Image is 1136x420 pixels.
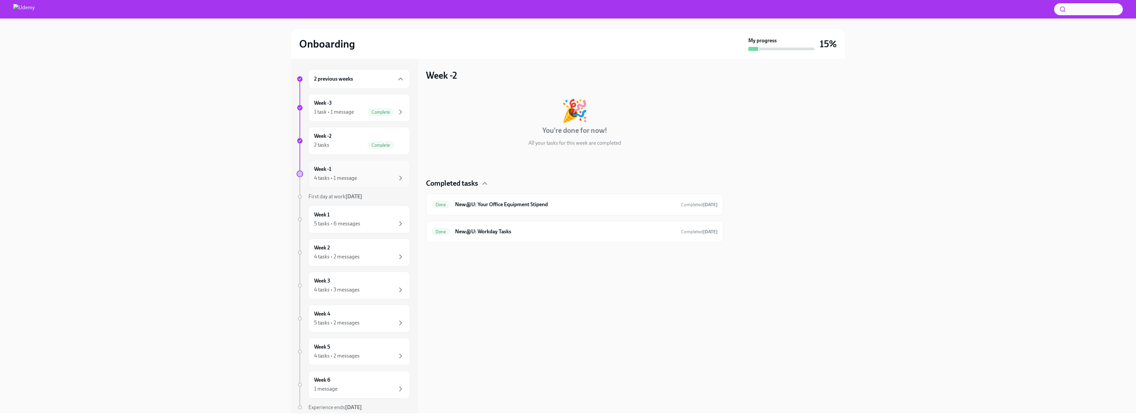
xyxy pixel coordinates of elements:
strong: My progress [748,37,777,44]
div: Completed tasks [426,178,723,188]
a: Week -22 tasksComplete [297,127,410,155]
h6: Week 1 [314,211,330,218]
strong: [DATE] [345,404,362,410]
h2: Onboarding [299,37,355,51]
div: 4 tasks • 3 messages [314,286,360,293]
a: Week 34 tasks • 3 messages [297,272,410,299]
span: First day at work [308,193,362,200]
a: Week 24 tasks • 2 messages [297,239,410,266]
span: September 26th, 2025 10:14 [681,202,718,208]
h3: Week -2 [426,69,457,81]
span: Completed [681,202,718,208]
h6: Week 6 [314,376,330,384]
img: Udemy [13,4,35,15]
div: 🎉 [561,100,588,122]
h6: Week -2 [314,133,332,140]
h6: Week -3 [314,99,332,107]
h6: New@U: Your Office Equipment Stipend [455,201,676,208]
h6: Week 4 [314,310,330,318]
a: Week 54 tasks • 2 messages [297,338,410,365]
a: Week -31 task • 1 messageComplete [297,94,410,122]
a: DoneNew@U: Workday TasksCompleted[DATE] [432,226,718,237]
span: Done [432,229,450,234]
h6: Week 3 [314,277,330,285]
div: 5 tasks • 6 messages [314,220,360,227]
div: 5 tasks • 2 messages [314,319,360,326]
div: 1 task • 1 message [314,108,354,116]
div: 2 previous weeks [308,69,410,89]
a: First day at work[DATE] [297,193,410,200]
span: Done [432,202,450,207]
h4: You're done for now! [542,126,607,135]
span: October 2nd, 2025 10:01 [681,229,718,235]
a: Week 45 tasks • 2 messages [297,305,410,332]
div: 4 tasks • 2 messages [314,253,360,260]
h3: 15% [820,38,837,50]
div: 2 tasks [314,141,329,149]
a: Week 61 message [297,371,410,399]
a: Week 15 tasks • 6 messages [297,206,410,233]
a: Week -14 tasks • 1 message [297,160,410,188]
h6: 2 previous weeks [314,75,353,83]
h6: Week 2 [314,244,330,251]
p: All your tasks for this week are completed [528,139,621,147]
div: 4 tasks • 1 message [314,174,357,182]
span: Complete [368,110,394,115]
span: Complete [368,143,394,148]
h6: New@U: Workday Tasks [455,228,676,235]
div: 1 message [314,385,337,393]
h4: Completed tasks [426,178,478,188]
strong: [DATE] [703,229,718,235]
strong: [DATE] [703,202,718,208]
div: 4 tasks • 2 messages [314,352,360,360]
strong: [DATE] [345,193,362,200]
h6: Week 5 [314,343,330,351]
span: Completed [681,229,718,235]
a: DoneNew@U: Your Office Equipment StipendCompleted[DATE] [432,199,718,210]
span: Experience ends [308,404,362,410]
h6: Week -1 [314,166,331,173]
